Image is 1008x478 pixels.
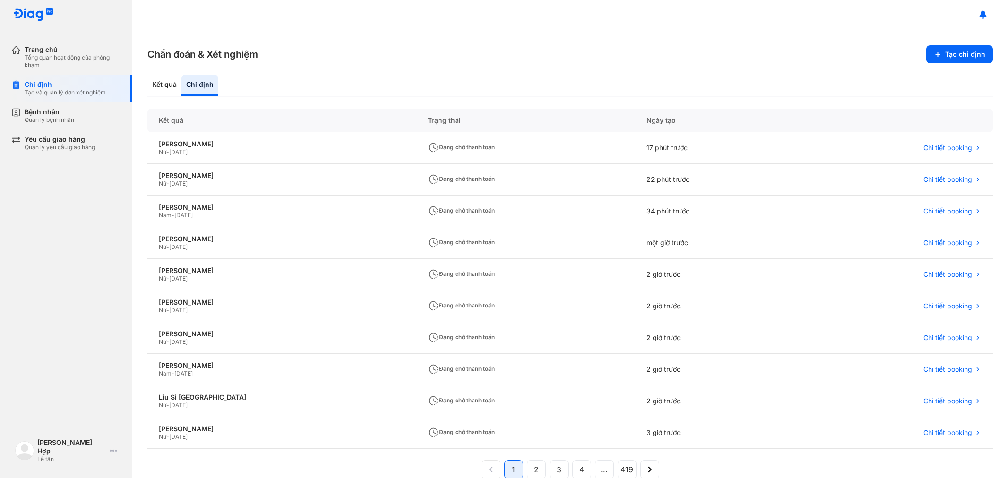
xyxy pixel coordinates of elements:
[25,135,95,144] div: Yêu cầu giao hàng
[923,428,972,437] span: Chi tiết booking
[159,307,166,314] span: Nữ
[166,338,169,345] span: -
[428,365,495,372] span: Đang chờ thanh toán
[428,302,495,309] span: Đang chờ thanh toán
[159,243,166,250] span: Nữ
[512,464,515,475] span: 1
[635,354,795,385] div: 2 giờ trước
[159,401,166,409] span: Nữ
[25,45,121,54] div: Trang chủ
[428,428,495,435] span: Đang chờ thanh toán
[25,144,95,151] div: Quản lý yêu cầu giao hàng
[169,433,188,440] span: [DATE]
[166,243,169,250] span: -
[159,148,166,155] span: Nữ
[13,8,54,22] img: logo
[159,393,405,401] div: Lìu Sì [GEOGRAPHIC_DATA]
[159,203,405,212] div: [PERSON_NAME]
[159,425,405,433] div: [PERSON_NAME]
[159,180,166,187] span: Nữ
[428,333,495,341] span: Đang chờ thanh toán
[159,212,172,219] span: Nam
[579,464,584,475] span: 4
[635,132,795,164] div: 17 phút trước
[635,417,795,449] div: 3 giờ trước
[601,464,608,475] span: ...
[428,239,495,246] span: Đang chờ thanh toán
[923,365,972,374] span: Chi tiết booking
[635,385,795,417] div: 2 giờ trước
[159,266,405,275] div: [PERSON_NAME]
[159,338,166,345] span: Nữ
[923,397,972,405] span: Chi tiết booking
[174,370,193,377] span: [DATE]
[159,275,166,282] span: Nữ
[159,330,405,338] div: [PERSON_NAME]
[181,75,218,96] div: Chỉ định
[635,164,795,196] div: 22 phút trước
[635,322,795,354] div: 2 giờ trước
[926,45,993,63] button: Tạo chỉ định
[557,464,561,475] span: 3
[25,89,106,96] div: Tạo và quản lý đơn xét nghiệm
[25,116,74,124] div: Quản lý bệnh nhân
[428,397,495,404] span: Đang chờ thanh toán
[159,370,172,377] span: Nam
[169,307,188,314] span: [DATE]
[635,196,795,227] div: 34 phút trước
[428,175,495,182] span: Đang chờ thanh toán
[428,270,495,277] span: Đang chờ thanh toán
[15,441,34,460] img: logo
[534,464,539,475] span: 2
[923,175,972,184] span: Chi tiết booking
[635,109,795,132] div: Ngày tạo
[159,361,405,370] div: [PERSON_NAME]
[169,148,188,155] span: [DATE]
[37,455,106,463] div: Lễ tân
[923,270,972,279] span: Chi tiết booking
[172,212,174,219] span: -
[147,75,181,96] div: Kết quả
[25,108,74,116] div: Bệnh nhân
[169,275,188,282] span: [DATE]
[159,433,166,440] span: Nữ
[166,401,169,409] span: -
[635,259,795,290] div: 2 giờ trước
[166,307,169,314] span: -
[923,144,972,152] span: Chi tiết booking
[169,401,188,409] span: [DATE]
[620,464,633,475] span: 419
[923,333,972,342] span: Chi tiết booking
[147,48,258,61] h3: Chẩn đoán & Xét nghiệm
[169,338,188,345] span: [DATE]
[416,109,636,132] div: Trạng thái
[25,80,106,89] div: Chỉ định
[159,140,405,148] div: [PERSON_NAME]
[635,290,795,322] div: 2 giờ trước
[174,212,193,219] span: [DATE]
[25,54,121,69] div: Tổng quan hoạt động của phòng khám
[169,243,188,250] span: [DATE]
[166,148,169,155] span: -
[166,180,169,187] span: -
[428,144,495,151] span: Đang chờ thanh toán
[37,438,106,455] div: [PERSON_NAME] Hợp
[923,302,972,310] span: Chi tiết booking
[159,298,405,307] div: [PERSON_NAME]
[159,235,405,243] div: [PERSON_NAME]
[172,370,174,377] span: -
[635,227,795,259] div: một giờ trước
[923,239,972,247] span: Chi tiết booking
[166,275,169,282] span: -
[166,433,169,440] span: -
[147,109,416,132] div: Kết quả
[923,207,972,215] span: Chi tiết booking
[428,207,495,214] span: Đang chờ thanh toán
[169,180,188,187] span: [DATE]
[159,171,405,180] div: [PERSON_NAME]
